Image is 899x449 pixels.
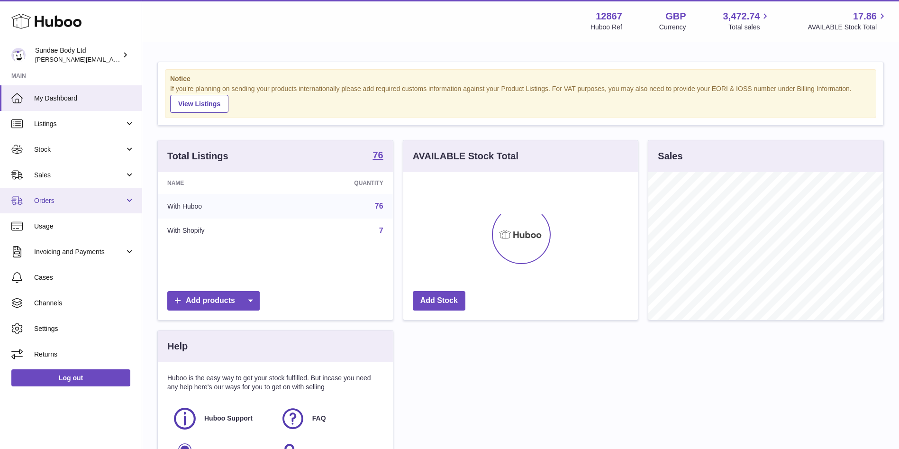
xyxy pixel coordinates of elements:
[728,23,771,32] span: Total sales
[596,10,622,23] strong: 12867
[413,150,518,163] h3: AVAILABLE Stock Total
[34,94,135,103] span: My Dashboard
[35,55,190,63] span: [PERSON_NAME][EMAIL_ADDRESS][DOMAIN_NAME]
[853,10,877,23] span: 17.86
[167,150,228,163] h3: Total Listings
[280,406,379,431] a: FAQ
[170,84,871,113] div: If you're planning on sending your products internationally please add required customs informati...
[723,10,771,32] a: 3,472.74 Total sales
[158,194,284,219] td: With Huboo
[375,202,383,210] a: 76
[167,374,383,392] p: Huboo is the easy way to get your stock fulfilled. But incase you need any help here's our ways f...
[170,74,871,83] strong: Notice
[158,172,284,194] th: Name
[312,414,326,423] span: FAQ
[11,48,26,62] img: dianne@sundaebody.com
[284,172,392,194] th: Quantity
[658,150,682,163] h3: Sales
[34,324,135,333] span: Settings
[34,247,125,257] span: Invoicing and Payments
[808,10,888,32] a: 17.86 AVAILABLE Stock Total
[372,150,383,162] a: 76
[11,369,130,386] a: Log out
[372,150,383,160] strong: 76
[34,273,135,282] span: Cases
[379,227,383,235] a: 7
[723,10,760,23] span: 3,472.74
[590,23,622,32] div: Huboo Ref
[34,222,135,231] span: Usage
[34,119,125,128] span: Listings
[34,171,125,180] span: Sales
[659,23,686,32] div: Currency
[158,219,284,243] td: With Shopify
[167,291,260,311] a: Add products
[34,196,125,205] span: Orders
[808,23,888,32] span: AVAILABLE Stock Total
[172,406,271,431] a: Huboo Support
[34,350,135,359] span: Returns
[413,291,465,311] a: Add Stock
[204,414,253,423] span: Huboo Support
[34,145,125,154] span: Stock
[35,46,120,64] div: Sundae Body Ltd
[170,95,228,113] a: View Listings
[34,299,135,308] span: Channels
[167,340,188,353] h3: Help
[665,10,686,23] strong: GBP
